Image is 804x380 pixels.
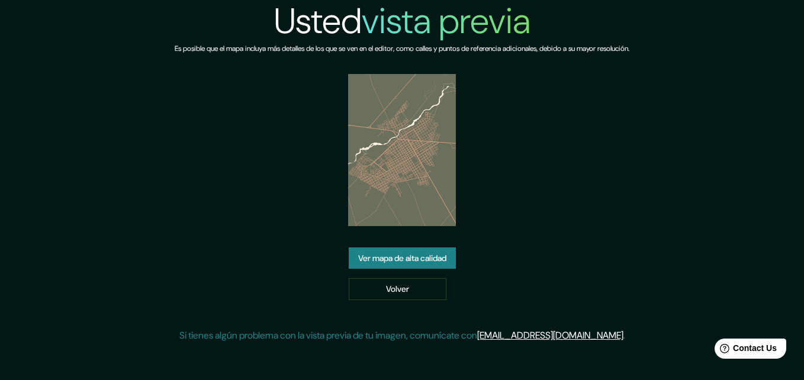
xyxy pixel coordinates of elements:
[477,329,623,342] a: [EMAIL_ADDRESS][DOMAIN_NAME]
[699,334,791,367] iframe: Help widget launcher
[349,278,446,300] a: Volver
[175,43,629,55] h6: Es posible que el mapa incluya más detalles de los que se ven en el editor, como calles y puntos ...
[179,329,625,343] p: Si tienes algún problema con la vista previa de tu imagen, comunícate con .
[349,247,456,269] a: Ver mapa de alta calidad
[348,74,456,226] img: created-map-preview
